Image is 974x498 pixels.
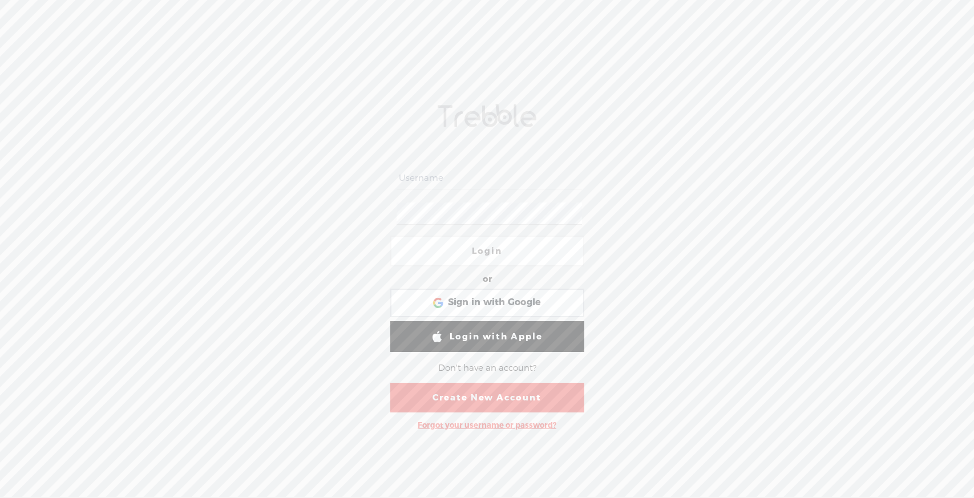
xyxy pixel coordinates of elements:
[390,321,584,352] a: Login with Apple
[390,383,584,412] a: Create New Account
[483,270,492,289] div: or
[448,297,541,309] span: Sign in with Google
[412,415,562,436] div: Forgot your username or password?
[397,167,582,189] input: Username
[390,236,584,266] a: Login
[438,357,536,380] div: Don't have an account?
[390,289,584,317] div: Sign in with Google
